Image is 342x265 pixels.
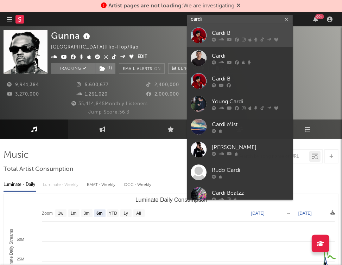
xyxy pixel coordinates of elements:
[96,211,102,216] text: 6m
[109,211,117,216] text: YTD
[58,211,64,216] text: 1w
[77,92,108,97] span: 1,261,020
[154,67,161,71] em: On
[119,63,165,74] button: Email AlertsOn
[95,63,116,74] span: ( 1 )
[212,143,289,152] div: [PERSON_NAME]
[313,17,318,22] button: 99+
[187,47,293,70] a: Cardi
[212,75,289,83] div: Cardi B
[237,3,241,9] span: Dismiss
[4,165,73,174] span: Total Artist Consumption
[298,211,312,216] text: [DATE]
[187,24,293,47] a: Cardi B
[70,102,148,106] span: 35,414,845 Monthly Listeners
[109,3,182,9] span: Artist pages are not loading
[89,110,130,115] span: Jump Score: 56.3
[187,138,293,161] a: [PERSON_NAME]
[77,83,109,87] span: 5,600,677
[109,3,235,9] span: : We are investigating
[135,197,208,203] text: Luminate Daily Consumption
[187,92,293,115] a: Young Cardi
[212,52,289,60] div: Cardi
[7,92,39,97] span: 3,270,000
[187,70,293,92] a: Cardi B
[187,15,293,24] input: Search for artists
[286,211,291,216] text: →
[4,179,36,191] div: Luminate - Daily
[123,211,128,216] text: 1y
[7,83,39,87] span: 9,941,384
[138,53,147,62] button: Edit
[17,237,24,241] text: 50M
[17,257,24,261] text: 25M
[187,161,293,184] a: Rudo Cardi
[71,211,77,216] text: 1m
[146,83,179,87] span: 2,400,000
[95,63,115,74] button: (1)
[251,211,265,216] text: [DATE]
[212,29,289,38] div: Cardi B
[187,115,293,138] a: Cardi Mist
[315,14,324,19] div: 99 +
[212,189,289,198] div: Cardi Beatzz
[168,63,209,74] a: Benchmark
[87,179,117,191] div: BMAT - Weekly
[42,211,53,216] text: Zoom
[84,211,90,216] text: 3m
[212,121,289,129] div: Cardi Mist
[136,211,141,216] text: All
[212,166,289,175] div: Rudo Cardi
[187,184,293,207] a: Cardi Beatzz
[51,30,92,41] div: Gunna
[51,43,147,52] div: [GEOGRAPHIC_DATA] | Hip-Hop/Rap
[51,63,95,74] button: Tracking
[124,179,152,191] div: OCC - Weekly
[178,65,205,73] span: Benchmark
[212,98,289,106] div: Young Cardi
[146,92,179,97] span: 2,000,000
